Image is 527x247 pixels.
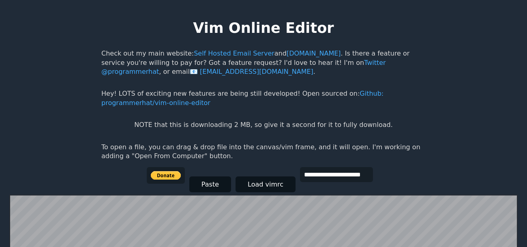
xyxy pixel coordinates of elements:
p: Hey! LOTS of exciting new features are being still developed! Open sourced on: [101,89,426,107]
p: NOTE that this is downloading 2 MB, so give it a second for it to fully download. [134,120,392,129]
a: Self Hosted Email Server [194,49,274,57]
button: Load vimrc [236,176,296,192]
p: Check out my main website: and . Is there a feature or service you're willing to pay for? Got a f... [101,49,426,76]
a: Twitter @programmerhat [101,59,386,75]
h1: Vim Online Editor [193,18,334,38]
button: Paste [189,176,231,192]
a: [DOMAIN_NAME] [287,49,341,57]
a: Github: programmerhat/vim-online-editor [101,90,383,106]
a: [EMAIL_ADDRESS][DOMAIN_NAME] [190,68,313,75]
p: To open a file, you can drag & drop file into the canvas/vim frame, and it will open. I'm working... [101,143,426,161]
